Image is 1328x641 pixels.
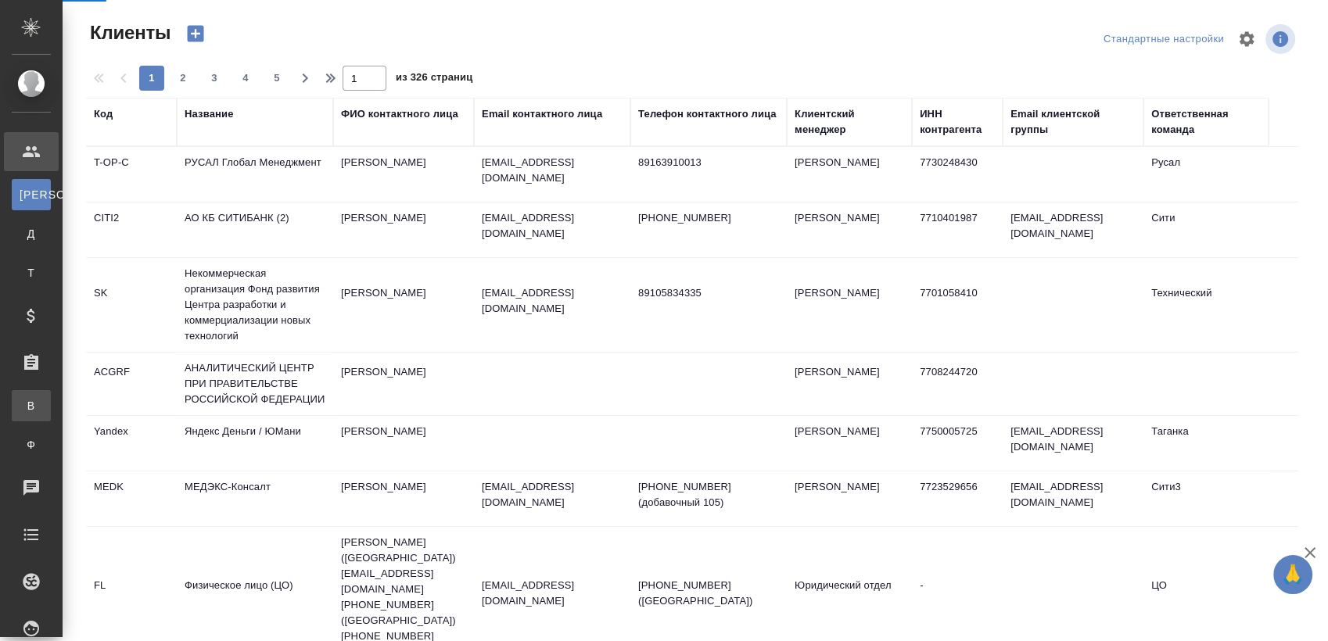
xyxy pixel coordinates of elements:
[333,202,474,257] td: [PERSON_NAME]
[20,226,43,242] span: Д
[482,578,623,609] p: [EMAIL_ADDRESS][DOMAIN_NAME]
[12,390,51,421] a: В
[482,285,623,317] p: [EMAIL_ADDRESS][DOMAIN_NAME]
[1280,558,1306,591] span: 🙏
[12,429,51,460] a: Ф
[482,210,623,242] p: [EMAIL_ADDRESS][DOMAIN_NAME]
[86,202,177,257] td: CITI2
[86,416,177,471] td: Yandex
[333,471,474,526] td: [PERSON_NAME]
[920,106,995,138] div: ИНН контрагента
[264,66,289,91] button: 5
[638,479,779,510] p: [PHONE_NUMBER] (добавочный 105)
[1143,278,1269,332] td: Технический
[177,258,333,352] td: Некоммерческая организация Фонд развития Центра разработки и коммерциализации новых технологий
[177,570,333,625] td: Физическое лицо (ЦО)
[638,210,779,226] p: [PHONE_NUMBER]
[638,106,777,122] div: Телефон контактного лица
[795,106,904,138] div: Клиентский менеджер
[1003,202,1143,257] td: [EMAIL_ADDRESS][DOMAIN_NAME]
[482,106,602,122] div: Email контактного лица
[912,202,1003,257] td: 7710401987
[1100,27,1228,52] div: split button
[94,106,113,122] div: Код
[341,106,458,122] div: ФИО контактного лица
[1003,471,1143,526] td: [EMAIL_ADDRESS][DOMAIN_NAME]
[185,106,233,122] div: Название
[333,356,474,411] td: [PERSON_NAME]
[912,356,1003,411] td: 7708244720
[912,278,1003,332] td: 7701058410
[1010,106,1136,138] div: Email клиентской группы
[177,416,333,471] td: Яндекс Деньги / ЮМани
[787,147,912,202] td: [PERSON_NAME]
[482,479,623,510] p: [EMAIL_ADDRESS][DOMAIN_NAME]
[170,70,196,86] span: 2
[86,20,170,45] span: Клиенты
[20,187,43,202] span: [PERSON_NAME]
[333,278,474,332] td: [PERSON_NAME]
[787,471,912,526] td: [PERSON_NAME]
[1003,416,1143,471] td: [EMAIL_ADDRESS][DOMAIN_NAME]
[912,570,1003,625] td: -
[1143,471,1269,526] td: Сити3
[638,285,779,301] p: 89105834335
[1265,24,1298,54] span: Посмотреть информацию
[177,147,333,202] td: РУСАЛ Глобал Менеджмент
[86,147,177,202] td: T-OP-C
[12,218,51,249] a: Д
[86,471,177,526] td: MEDK
[912,471,1003,526] td: 7723529656
[482,155,623,186] p: [EMAIL_ADDRESS][DOMAIN_NAME]
[1151,106,1261,138] div: Ответственная команда
[20,265,43,281] span: Т
[86,356,177,411] td: ACGRF
[1143,202,1269,257] td: Сити
[912,147,1003,202] td: 7730248430
[86,570,177,625] td: FL
[12,257,51,288] a: Т
[333,416,474,471] td: [PERSON_NAME]
[638,578,779,609] p: [PHONE_NUMBER] ([GEOGRAPHIC_DATA])
[787,356,912,411] td: [PERSON_NAME]
[1143,570,1269,625] td: ЦО
[177,20,214,47] button: Создать
[396,68,472,91] span: из 326 страниц
[787,416,912,471] td: [PERSON_NAME]
[170,66,196,91] button: 2
[1143,147,1269,202] td: Русал
[1273,555,1312,594] button: 🙏
[177,471,333,526] td: МЕДЭКС-Консалт
[912,416,1003,471] td: 7750005725
[20,437,43,453] span: Ф
[233,66,258,91] button: 4
[1143,416,1269,471] td: Таганка
[12,179,51,210] a: [PERSON_NAME]
[233,70,258,86] span: 4
[202,70,227,86] span: 3
[264,70,289,86] span: 5
[177,353,333,415] td: АНАЛИТИЧЕСКИЙ ЦЕНТР ПРИ ПРАВИТЕЛЬСТВЕ РОССИЙСКОЙ ФЕДЕРАЦИИ
[202,66,227,91] button: 3
[787,570,912,625] td: Юридический отдел
[787,278,912,332] td: [PERSON_NAME]
[333,147,474,202] td: [PERSON_NAME]
[638,155,779,170] p: 89163910013
[177,202,333,257] td: АО КБ СИТИБАНК (2)
[20,398,43,414] span: В
[787,202,912,257] td: [PERSON_NAME]
[1228,20,1265,58] span: Настроить таблицу
[86,278,177,332] td: SK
